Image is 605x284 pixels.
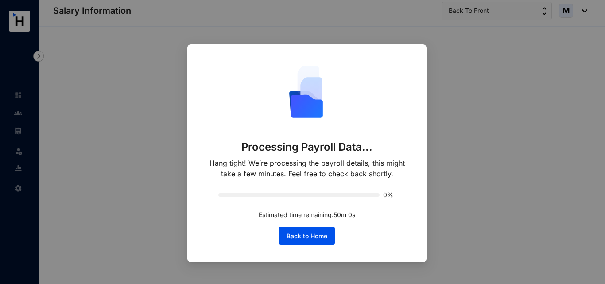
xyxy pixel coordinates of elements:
[241,140,373,154] p: Processing Payroll Data...
[287,232,327,241] span: Back to Home
[205,158,409,179] p: Hang tight! We’re processing the payroll details, this might take a few minutes. Feel free to che...
[279,227,335,245] button: Back to Home
[383,192,396,198] span: 0%
[259,210,355,220] p: Estimated time remaining: 50 m 0 s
